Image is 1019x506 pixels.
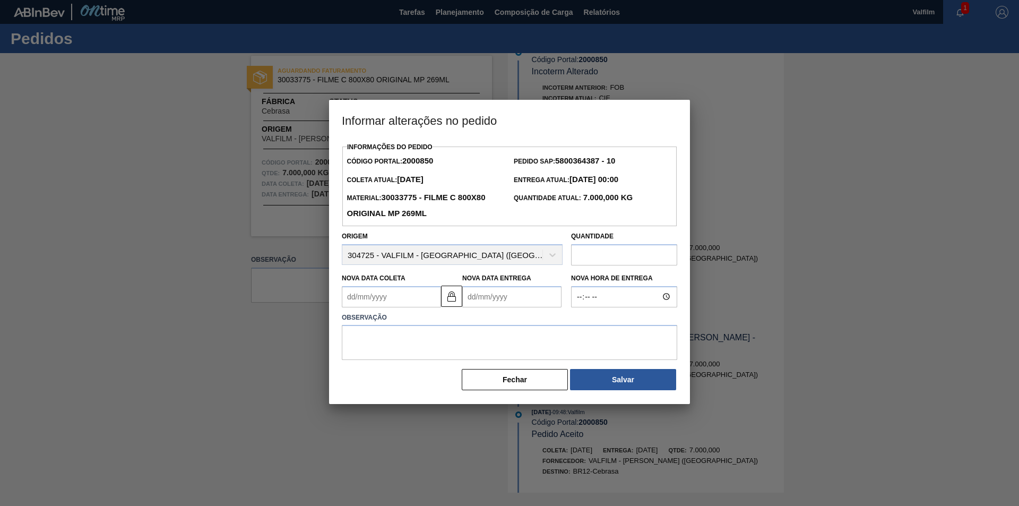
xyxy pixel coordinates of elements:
strong: [DATE] 00:00 [569,175,618,184]
button: locked [441,286,462,307]
strong: 7.000,000 KG [581,193,633,202]
strong: 5800364387 - 10 [555,156,615,165]
span: Coleta Atual: [347,176,423,184]
label: Observação [342,310,677,325]
span: Entrega Atual: [514,176,618,184]
img: locked [445,290,458,303]
strong: 2000850 [402,156,433,165]
label: Quantidade [571,233,614,240]
label: Nova Data Entrega [462,275,531,282]
button: Fechar [462,369,568,390]
span: Pedido SAP: [514,158,615,165]
label: Nova Hora de Entrega [571,271,677,286]
input: dd/mm/yyyy [342,286,441,307]
strong: [DATE] [397,175,424,184]
span: Quantidade Atual: [514,194,633,202]
span: Código Portal: [347,158,433,165]
label: Informações do Pedido [347,143,433,151]
h3: Informar alterações no pedido [329,100,690,140]
label: Nova Data Coleta [342,275,405,282]
input: dd/mm/yyyy [462,286,562,307]
span: Material: [347,194,485,218]
label: Origem [342,233,368,240]
strong: 30033775 - FILME C 800X80 ORIGINAL MP 269ML [347,193,485,218]
button: Salvar [570,369,676,390]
